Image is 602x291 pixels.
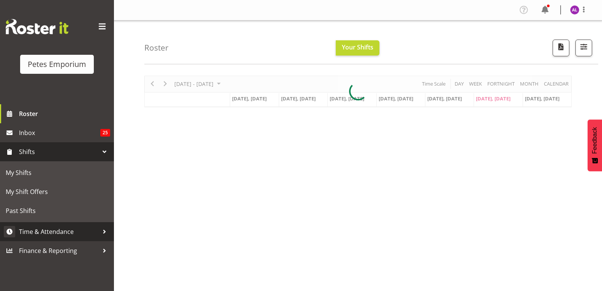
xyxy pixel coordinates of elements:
a: My Shifts [2,163,112,182]
img: Rosterit website logo [6,19,68,34]
h4: Roster [144,43,169,52]
span: Finance & Reporting [19,245,99,256]
button: Filter Shifts [575,40,592,56]
span: My Shifts [6,167,108,178]
button: Your Shifts [336,40,379,56]
a: Past Shifts [2,201,112,220]
span: Your Shifts [342,43,373,51]
span: Time & Attendance [19,226,99,237]
a: My Shift Offers [2,182,112,201]
span: Inbox [19,127,100,138]
button: Download a PDF of the roster according to the set date range. [553,40,569,56]
span: Shifts [19,146,99,157]
span: My Shift Offers [6,186,108,197]
img: abigail-lane11345.jpg [570,5,579,14]
div: Petes Emporium [28,59,86,70]
span: Feedback [591,127,598,154]
span: 25 [100,129,110,137]
button: Feedback - Show survey [588,119,602,171]
span: Roster [19,108,110,119]
span: Past Shifts [6,205,108,216]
